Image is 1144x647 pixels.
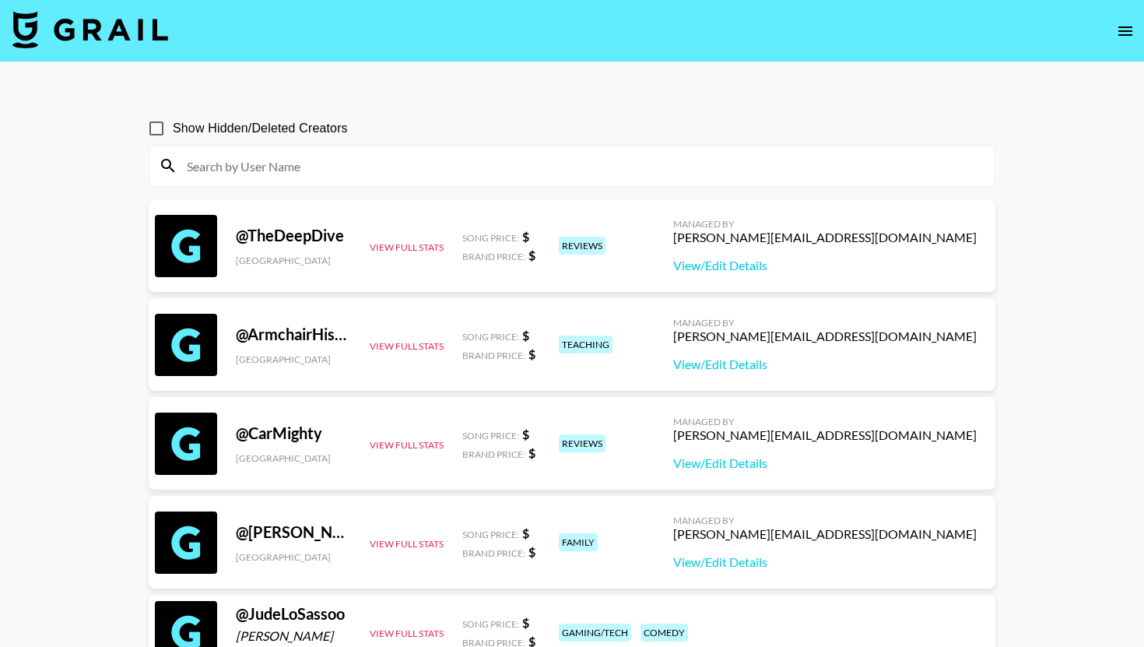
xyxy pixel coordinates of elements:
[236,255,351,266] div: [GEOGRAPHIC_DATA]
[528,544,535,559] strong: $
[236,353,351,365] div: [GEOGRAPHIC_DATA]
[673,455,977,471] a: View/Edit Details
[462,331,519,343] span: Song Price:
[370,538,444,550] button: View Full Stats
[522,427,529,441] strong: $
[173,119,348,138] span: Show Hidden/Deleted Creators
[559,237,605,255] div: reviews
[673,258,977,273] a: View/Edit Details
[559,624,631,642] div: gaming/tech
[522,328,529,343] strong: $
[236,551,351,563] div: [GEOGRAPHIC_DATA]
[559,533,598,551] div: family
[673,515,977,526] div: Managed By
[1110,16,1141,47] button: open drawer
[673,526,977,542] div: [PERSON_NAME][EMAIL_ADDRESS][DOMAIN_NAME]
[559,434,605,452] div: reviews
[236,628,351,644] div: [PERSON_NAME]
[177,153,985,178] input: Search by User Name
[673,427,977,443] div: [PERSON_NAME][EMAIL_ADDRESS][DOMAIN_NAME]
[673,357,977,372] a: View/Edit Details
[462,529,519,540] span: Song Price:
[462,448,525,460] span: Brand Price:
[370,340,444,352] button: View Full Stats
[528,248,535,262] strong: $
[462,251,525,262] span: Brand Price:
[522,526,529,540] strong: $
[673,218,977,230] div: Managed By
[673,554,977,570] a: View/Edit Details
[462,350,525,361] span: Brand Price:
[528,346,535,361] strong: $
[640,624,688,642] div: comedy
[370,628,444,639] button: View Full Stats
[236,452,351,464] div: [GEOGRAPHIC_DATA]
[370,241,444,253] button: View Full Stats
[236,325,351,344] div: @ ArmchairHistorian
[462,618,519,630] span: Song Price:
[236,424,351,443] div: @ CarMighty
[528,445,535,460] strong: $
[673,416,977,427] div: Managed By
[673,329,977,344] div: [PERSON_NAME][EMAIL_ADDRESS][DOMAIN_NAME]
[522,615,529,630] strong: $
[522,229,529,244] strong: $
[370,439,444,451] button: View Full Stats
[12,11,168,48] img: Grail Talent
[462,232,519,244] span: Song Price:
[673,317,977,329] div: Managed By
[559,336,612,353] div: teaching
[236,226,351,245] div: @ TheDeepDive
[462,547,525,559] span: Brand Price:
[462,430,519,441] span: Song Price:
[236,522,351,542] div: @ [PERSON_NAME]
[236,604,351,624] div: @ JudeLoSassoo
[673,230,977,245] div: [PERSON_NAME][EMAIL_ADDRESS][DOMAIN_NAME]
